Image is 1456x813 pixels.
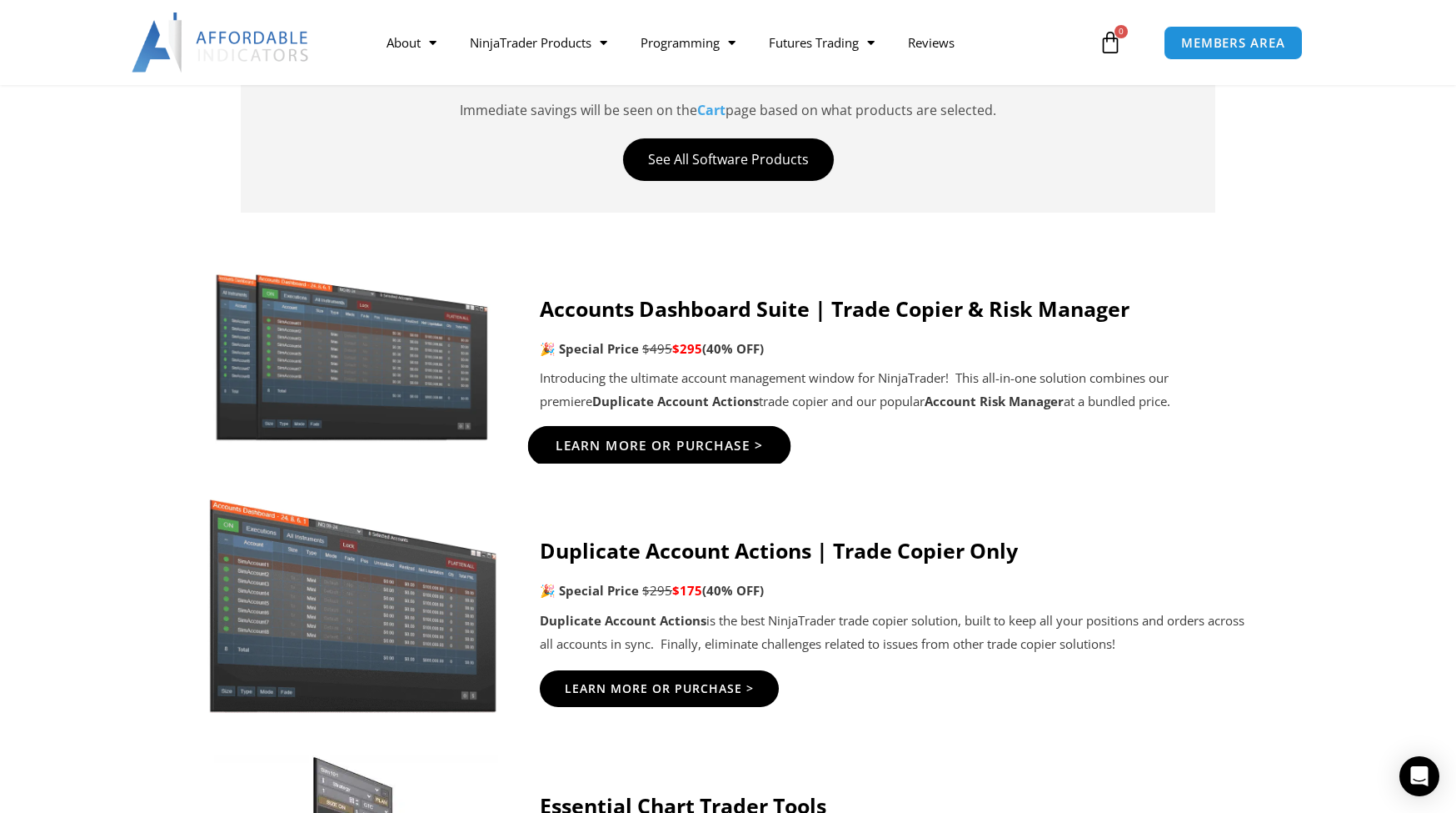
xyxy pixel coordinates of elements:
[370,23,453,62] a: About
[540,582,639,599] strong: 🎉 Special Price
[642,582,672,599] span: $295
[453,23,624,62] a: NinjaTrader Products
[207,481,498,713] img: Screenshot 2024-08-26 15414455555 | Affordable Indicators – NinjaTrader
[1399,756,1439,796] div: Open Intercom Messenger
[592,393,759,409] strong: Duplicate Account Actions
[528,426,791,466] a: Learn More Or Purchase >
[672,340,702,357] span: $295
[540,610,1249,656] p: is the best NinjaTrader trade copier solution, built to keep all your positions and orders across...
[1181,37,1285,49] span: MEMBERS AREA
[697,101,726,119] a: Cart
[132,13,311,73] img: LogoAI | Affordable Indicators – NinjaTrader
[925,393,1064,409] strong: Account Risk Manager
[891,23,971,62] a: Reviews
[624,23,752,62] a: Programming
[565,683,754,695] span: Learn More Or Purchase >
[623,138,834,181] a: See All Software Products
[266,99,1190,122] p: Immediate savings will be seen on the page based on what products are selected.
[702,340,764,357] b: (40% OFF)
[370,23,1094,62] nav: Menu
[1164,26,1303,60] a: MEMBERS AREA
[556,440,764,453] span: Learn More Or Purchase >
[702,582,764,599] b: (40% OFF)
[642,340,672,357] span: $495
[540,670,779,707] a: Learn More Or Purchase >
[207,267,498,444] img: Screenshot 2024-11-20 151221 | Affordable Indicators – NinjaTrader
[540,538,1249,563] h4: Duplicate Account Actions | Trade Copier Only
[1074,18,1147,67] a: 0
[540,294,1129,323] strong: Accounts Dashboard Suite | Trade Copier & Risk Manager
[1114,25,1128,38] span: 0
[752,23,891,62] a: Futures Trading
[540,340,639,357] strong: 🎉 Special Price
[540,367,1249,414] p: Introducing the ultimate account management window for NinjaTrader! This all-in-one solution comb...
[540,612,706,629] strong: Duplicate Account Actions
[672,582,702,599] span: $175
